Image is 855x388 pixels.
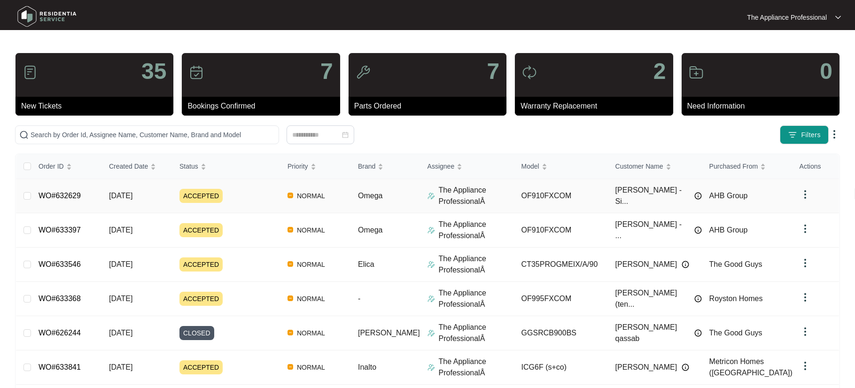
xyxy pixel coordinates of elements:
[427,226,435,234] img: Assigner Icon
[288,161,308,171] span: Priority
[800,360,811,372] img: dropdown arrow
[19,130,29,140] img: search-icon
[109,295,132,303] span: [DATE]
[358,363,376,371] span: Inalto
[694,226,702,234] img: Info icon
[39,260,81,268] a: WO#633546
[653,60,666,83] p: 2
[109,260,132,268] span: [DATE]
[179,360,223,374] span: ACCEPTED
[615,185,690,207] span: [PERSON_NAME] - Si...
[288,261,293,267] img: Vercel Logo
[358,226,382,234] span: Omega
[514,350,608,385] td: ICG6F (s+co)
[615,322,690,344] span: [PERSON_NAME] qassab
[615,259,677,270] span: [PERSON_NAME]
[39,295,81,303] a: WO#633368
[780,125,829,144] button: filter iconFilters
[747,13,827,22] p: The Appliance Professional
[172,154,280,179] th: Status
[709,260,762,268] span: The Good Guys
[293,190,329,202] span: NORMAL
[439,322,514,344] p: The Appliance ProfessionalÂ
[800,257,811,269] img: dropdown arrow
[109,329,132,337] span: [DATE]
[179,223,223,237] span: ACCEPTED
[800,189,811,200] img: dropdown arrow
[101,154,172,179] th: Created Date
[427,329,435,337] img: Assigner Icon
[179,292,223,306] span: ACCEPTED
[820,60,832,83] p: 0
[427,364,435,371] img: Assigner Icon
[358,260,374,268] span: Elica
[439,185,514,207] p: The Appliance ProfessionalÂ
[694,192,702,200] img: Info icon
[187,101,340,112] p: Bookings Confirmed
[709,161,758,171] span: Purchased From
[682,261,689,268] img: Info icon
[31,154,101,179] th: Order ID
[682,364,689,371] img: Info icon
[514,316,608,350] td: GGSRCB900BS
[358,192,382,200] span: Omega
[288,330,293,335] img: Vercel Logo
[427,192,435,200] img: Assigner Icon
[514,179,608,213] td: OF910FXCOM
[694,329,702,337] img: Info icon
[439,253,514,276] p: The Appliance ProfessionalÂ
[109,226,132,234] span: [DATE]
[39,161,64,171] span: Order ID
[694,295,702,303] img: Info icon
[420,154,514,179] th: Assignee
[829,129,840,140] img: dropdown arrow
[358,295,360,303] span: -
[615,161,663,171] span: Customer Name
[835,15,841,20] img: dropdown arrow
[514,213,608,248] td: OF910FXCOM
[608,154,702,179] th: Customer Name
[320,60,333,83] p: 7
[709,226,748,234] span: AHB Group
[439,287,514,310] p: The Appliance ProfessionalÂ
[800,292,811,303] img: dropdown arrow
[427,161,455,171] span: Assignee
[356,65,371,80] img: icon
[687,101,839,112] p: Need Information
[179,161,198,171] span: Status
[358,329,420,337] span: [PERSON_NAME]
[615,219,690,241] span: [PERSON_NAME] - ...
[522,65,537,80] img: icon
[109,161,148,171] span: Created Date
[179,257,223,272] span: ACCEPTED
[487,60,499,83] p: 7
[23,65,38,80] img: icon
[39,226,81,234] a: WO#633397
[293,293,329,304] span: NORMAL
[293,225,329,236] span: NORMAL
[439,219,514,241] p: The Appliance ProfessionalÂ
[800,223,811,234] img: dropdown arrow
[109,192,132,200] span: [DATE]
[39,329,81,337] a: WO#626244
[709,295,763,303] span: Royston Homes
[293,327,329,339] span: NORMAL
[280,154,350,179] th: Priority
[350,154,420,179] th: Brand
[427,261,435,268] img: Assigner Icon
[514,282,608,316] td: OF995FXCOM
[39,192,81,200] a: WO#632629
[293,259,329,270] span: NORMAL
[521,101,673,112] p: Warranty Replacement
[427,295,435,303] img: Assigner Icon
[514,248,608,282] td: CT35PROGMEIX/A/90
[293,362,329,373] span: NORMAL
[288,364,293,370] img: Vercel Logo
[439,356,514,379] p: The Appliance ProfessionalÂ
[39,363,81,371] a: WO#633841
[521,161,539,171] span: Model
[702,154,796,179] th: Purchased From
[14,2,80,31] img: residentia service logo
[615,287,690,310] span: [PERSON_NAME] (ten...
[788,130,797,140] img: filter icon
